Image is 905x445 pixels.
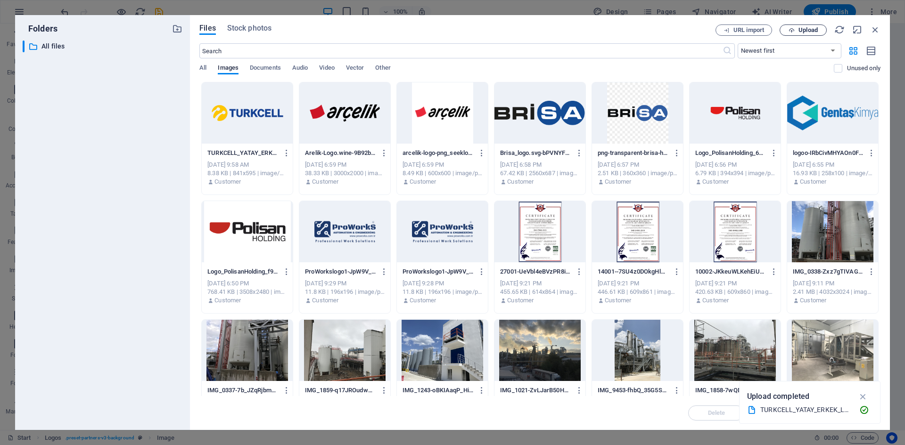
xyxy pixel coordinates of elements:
[23,23,58,35] p: Folders
[403,161,482,169] div: [DATE] 6:59 PM
[793,169,872,178] div: 16.93 KB | 258x100 | image/png
[852,24,863,35] i: Minimize
[207,386,278,395] p: IMG_0337-7b_JZqRjbm18w0-cKdG-uw.JPG
[292,62,308,75] span: Audio
[695,386,766,395] p: IMG_1858-7wQDfu6NU-XzNrh1Y1To2g.JPG
[500,161,580,169] div: [DATE] 6:58 PM
[403,149,473,157] p: arcelik-logo-png_seeklogo-10343-2rvYvohkBxDxR9bj3uKhyQ.png
[793,149,864,157] p: logoo-IRbCivMHYAOn0FKDmXVRkg.png
[199,62,206,75] span: All
[716,24,772,36] button: URL import
[702,178,729,186] p: Customer
[250,62,281,75] span: Documents
[598,288,677,296] div: 446.61 KB | 609x861 | image/png
[598,386,668,395] p: IMG_9453-fhbQ_35G5S4qoRZvcrrMIg.JPG
[403,169,482,178] div: 8.49 KB | 600x600 | image/png
[305,288,385,296] div: 11.8 KB | 196x196 | image/png
[403,386,473,395] p: IMG_1243-oBKIAaqP_HiMQbhCFK2TIw.JPG
[312,178,338,186] p: Customer
[410,296,436,305] p: Customer
[870,24,880,35] i: Close
[319,62,334,75] span: Video
[214,296,241,305] p: Customer
[793,279,872,288] div: [DATE] 9:11 PM
[500,169,580,178] div: 67.42 KB | 2560x687 | image/png
[305,267,376,276] p: ProWorkslogo1-JpW9V_t4GNK_cZE84HmqBg-e-jHiObHyzQR0d93DLocmQ-TweuRbPOtyex3miW_x2gLg.png
[207,288,287,296] div: 768.41 KB | 3508x2480 | image/jpeg
[800,178,826,186] p: Customer
[695,267,766,276] p: 10002-JKkeuWLKehEiU3qfmo-2VA.png
[605,178,631,186] p: Customer
[760,405,852,415] div: TURKCELL_YATAY_ERKEK_LOGO.webp
[507,178,534,186] p: Customer
[305,161,385,169] div: [DATE] 6:59 PM
[847,64,880,73] p: Displays only files that are not in use on the website. Files added during this session can still...
[598,267,668,276] p: 14001--7SU4z0DOkgHlT1MWxEQyQ.png
[305,279,385,288] div: [DATE] 9:29 PM
[500,149,571,157] p: Brisa_logo.svg-bPVNYFS7D_vyz6dEN3BwXw.png
[403,267,473,276] p: ProWorkslogo1-JpW9V_t4GNK_cZE84HmqBg-e-jHiObHyzQR0d93DLocmQ.png
[207,161,287,169] div: [DATE] 9:58 AM
[695,149,766,157] p: Logo_PolisanHolding_68846-mWjONZiA4-QdF3ag6srpUQ.png
[207,279,287,288] div: [DATE] 6:50 PM
[375,62,390,75] span: Other
[793,288,872,296] div: 2.41 MB | 4032x3024 | image/jpeg
[500,279,580,288] div: [DATE] 9:21 PM
[747,390,809,403] p: Upload completed
[227,23,271,34] span: Stock photos
[218,62,239,75] span: Images
[207,149,278,157] p: TURKCELL_YATAY_ERKEK_LOGO-UwwRJMZS8jCbQORF2elm_g.webp
[507,296,534,305] p: Customer
[214,178,241,186] p: Customer
[798,27,818,33] span: Upload
[598,149,668,157] p: png-transparent-brisa-hd-logo-thumbnail--RgAKA28iCKrg34JzAEm-Q.png
[199,23,216,34] span: Files
[733,27,764,33] span: URL import
[702,296,729,305] p: Customer
[780,24,827,36] button: Upload
[23,40,25,52] div: ​
[207,169,287,178] div: 8.38 KB | 841x595 | image/webp
[500,267,571,276] p: 27001-UeVbl4eBVzPR8iQ6mutE4g.png
[598,161,677,169] div: [DATE] 6:57 PM
[500,288,580,296] div: 455.65 KB | 614x864 | image/png
[695,161,775,169] div: [DATE] 6:56 PM
[834,24,845,35] i: Reload
[793,161,872,169] div: [DATE] 6:55 PM
[305,149,376,157] p: Arelik-Logo.wine-9B92bIDioclIGruw3T666g.png
[199,43,722,58] input: Search
[793,267,864,276] p: IMG_0338-Zxz7gTIVAGjf9bf2UBrjwQ.JPG
[207,267,278,276] p: Logo_PolisanHolding_f912c-mGhPHJXgEim3h4g7C6jI9g.jpeg
[41,41,165,52] p: All files
[346,62,364,75] span: Vector
[695,279,775,288] div: [DATE] 9:21 PM
[800,296,826,305] p: Customer
[695,288,775,296] div: 420.63 KB | 609x860 | image/png
[598,279,677,288] div: [DATE] 9:21 PM
[403,279,482,288] div: [DATE] 9:28 PM
[410,178,436,186] p: Customer
[695,169,775,178] div: 6.79 KB | 394x394 | image/png
[500,386,571,395] p: IMG_1021-ZvLJarB50Hmsly7pZI6w4g.JPG
[305,169,385,178] div: 38.33 KB | 3000x2000 | image/png
[172,24,182,34] i: Create new folder
[312,296,338,305] p: Customer
[605,296,631,305] p: Customer
[403,288,482,296] div: 11.8 KB | 196x196 | image/png
[598,169,677,178] div: 2.51 KB | 360x360 | image/png
[305,386,376,395] p: IMG_1859-q17JROudwP7-kGCDR7_2Jw.JPG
